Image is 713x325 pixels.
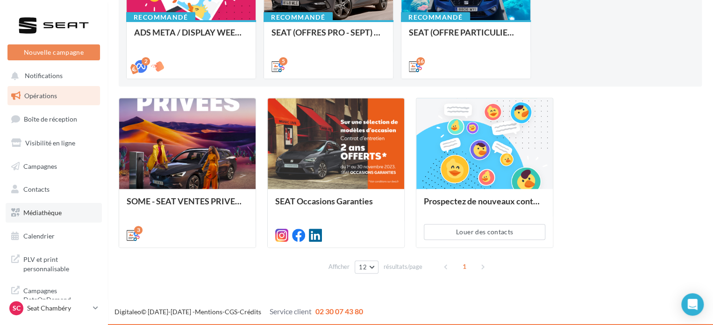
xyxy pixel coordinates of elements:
[275,196,397,215] div: SEAT Occasions Garanties
[127,196,248,215] div: SOME - SEAT VENTES PRIVEES
[279,57,287,65] div: 5
[23,232,55,240] span: Calendrier
[6,249,102,277] a: PLV et print personnalisable
[225,308,237,316] a: CGS
[126,12,195,22] div: Recommandé
[409,28,523,46] div: SEAT (OFFRE PARTICULIER - SEPT) - SOCIAL MEDIA
[416,57,425,65] div: 16
[6,180,102,199] a: Contacts
[7,44,100,60] button: Nouvelle campagne
[142,57,150,65] div: 2
[27,303,89,313] p: Seat Chambéry
[457,259,472,274] span: 1
[681,293,704,316] div: Open Intercom Messenger
[240,308,261,316] a: Crédits
[6,109,102,129] a: Boîte de réception
[6,86,102,106] a: Opérations
[328,262,349,271] span: Afficher
[264,12,333,22] div: Recommandé
[25,72,63,80] span: Notifications
[23,185,50,193] span: Contacts
[114,308,363,316] span: © [DATE]-[DATE] - - -
[134,28,248,46] div: ADS META / DISPLAY WEEK-END Extraordinaire (JPO) Septembre 2025
[13,303,21,313] span: SC
[6,133,102,153] a: Visibilité en ligne
[23,284,96,304] span: Campagnes DataOnDemand
[359,263,367,271] span: 12
[424,224,545,240] button: Louer des contacts
[384,262,422,271] span: résultats/page
[134,226,143,234] div: 3
[23,162,57,170] span: Campagnes
[270,307,312,316] span: Service client
[24,92,57,100] span: Opérations
[195,308,222,316] a: Mentions
[401,12,470,22] div: Recommandé
[6,281,102,308] a: Campagnes DataOnDemand
[271,28,385,46] div: SEAT (OFFRES PRO - SEPT) - SOCIAL MEDIA
[6,226,102,246] a: Calendrier
[114,308,141,316] a: Digitaleo
[6,203,102,223] a: Médiathèque
[7,299,100,317] a: SC Seat Chambéry
[315,307,363,316] span: 02 30 07 43 80
[24,115,77,123] span: Boîte de réception
[25,139,75,147] span: Visibilité en ligne
[23,253,96,273] span: PLV et print personnalisable
[355,260,378,274] button: 12
[6,157,102,176] a: Campagnes
[23,209,62,217] span: Médiathèque
[424,196,545,215] div: Prospectez de nouveaux contacts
